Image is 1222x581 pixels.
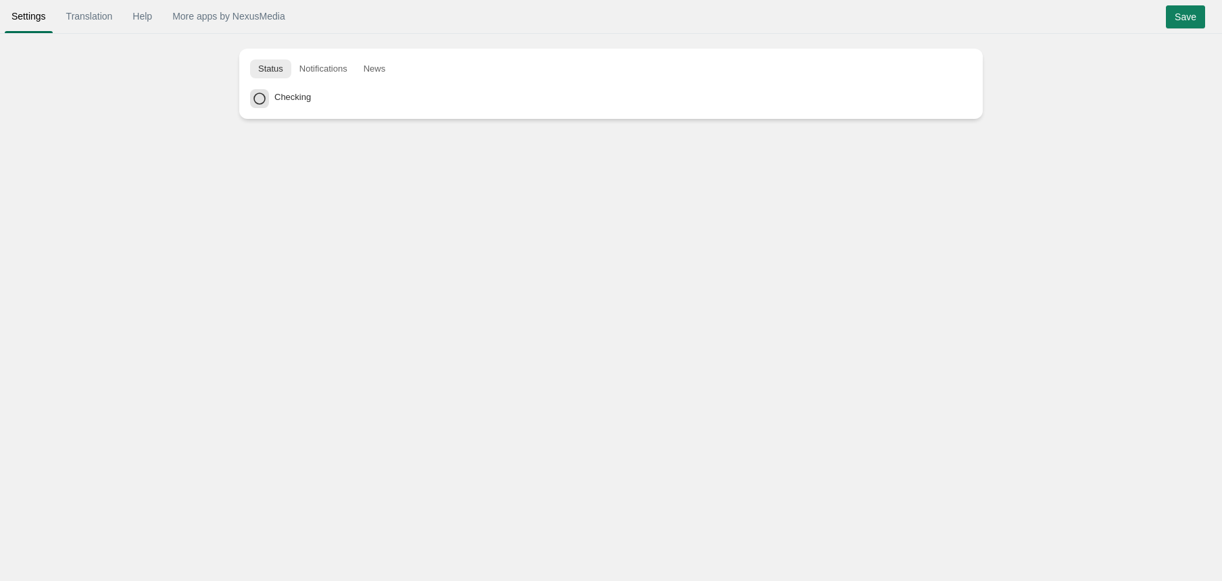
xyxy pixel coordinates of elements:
button: Status [250,59,291,78]
a: More apps by NexusMedia [166,4,292,28]
a: Translation [59,4,120,28]
div: Checking [274,89,964,104]
button: News [356,59,394,78]
a: Help [126,4,159,28]
button: Notifications [291,59,356,78]
a: Settings [5,4,53,28]
input: Save [1166,5,1205,28]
